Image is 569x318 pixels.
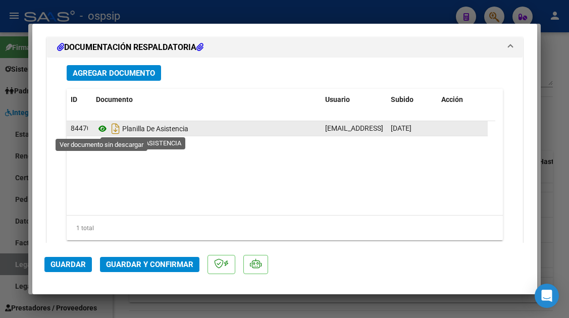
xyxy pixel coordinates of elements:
datatable-header-cell: ID [67,89,92,111]
button: Agregar Documento [67,65,161,81]
datatable-header-cell: Usuario [321,89,387,111]
mat-expansion-panel-header: DOCUMENTACIÓN RESPALDATORIA [47,37,523,58]
h1: DOCUMENTACIÓN RESPALDATORIA [57,41,203,54]
span: Guardar y Confirmar [106,260,193,269]
datatable-header-cell: Subido [387,89,437,111]
div: Open Intercom Messenger [535,284,559,308]
span: [DATE] [391,124,411,132]
i: Descargar documento [109,121,122,137]
span: Acción [441,95,463,103]
div: DOCUMENTACIÓN RESPALDATORIA [47,58,523,264]
span: Subido [391,95,413,103]
span: ID [71,95,77,103]
datatable-header-cell: Acción [437,89,488,111]
span: Planilla De Asistencia [96,125,188,133]
span: Agregar Documento [73,69,155,78]
span: [EMAIL_ADDRESS][DOMAIN_NAME] - [PERSON_NAME] [325,124,496,132]
button: Guardar y Confirmar [100,257,199,272]
span: 84470 [71,124,91,132]
span: Usuario [325,95,350,103]
div: 1 total [67,216,503,241]
button: Guardar [44,257,92,272]
datatable-header-cell: Documento [92,89,321,111]
span: Guardar [50,260,86,269]
span: Documento [96,95,133,103]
